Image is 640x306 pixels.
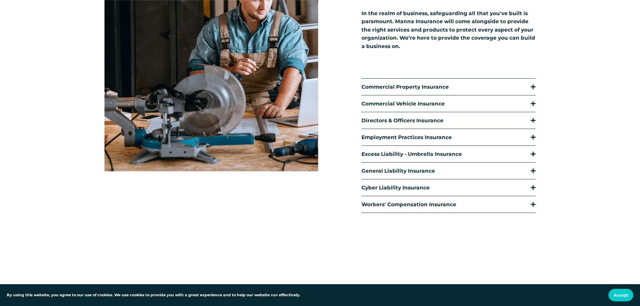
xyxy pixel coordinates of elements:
button: General Liability Insurance [361,163,536,179]
button: Commercial Property Insurance [361,79,536,95]
span: Workers' Compensation Insurance [361,201,531,208]
span: Excess Liability - Umbrella Insurance [361,151,531,157]
button: Commercial Vehicle Insurance [361,95,536,112]
span: Commercial Property Insurance [361,84,531,90]
p: In the realm of business, safeguarding all that you've built is paramount. Manna Insurance will c... [361,9,536,51]
span: General Liability Insurance [361,168,531,174]
span: Employment Practices Insurance [361,134,531,140]
span: Directors & Officers Insurance [361,117,531,124]
p: By using this website, you agree to our use of cookies. We use cookies to provide you with a grea... [7,292,300,298]
button: Workers' Compensation Insurance [361,196,536,213]
button: Employment Practices Insurance [361,129,536,145]
span: Commercial Vehicle Insurance [361,100,531,107]
span: Cyber Liability Insurance [361,184,531,191]
span: Accept [613,293,628,298]
button: Cyber Liability Insurance [361,179,536,196]
button: Directors & Officers Insurance [361,112,536,129]
button: Excess Liability - Umbrella Insurance [361,146,536,162]
button: Accept [608,289,633,301]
